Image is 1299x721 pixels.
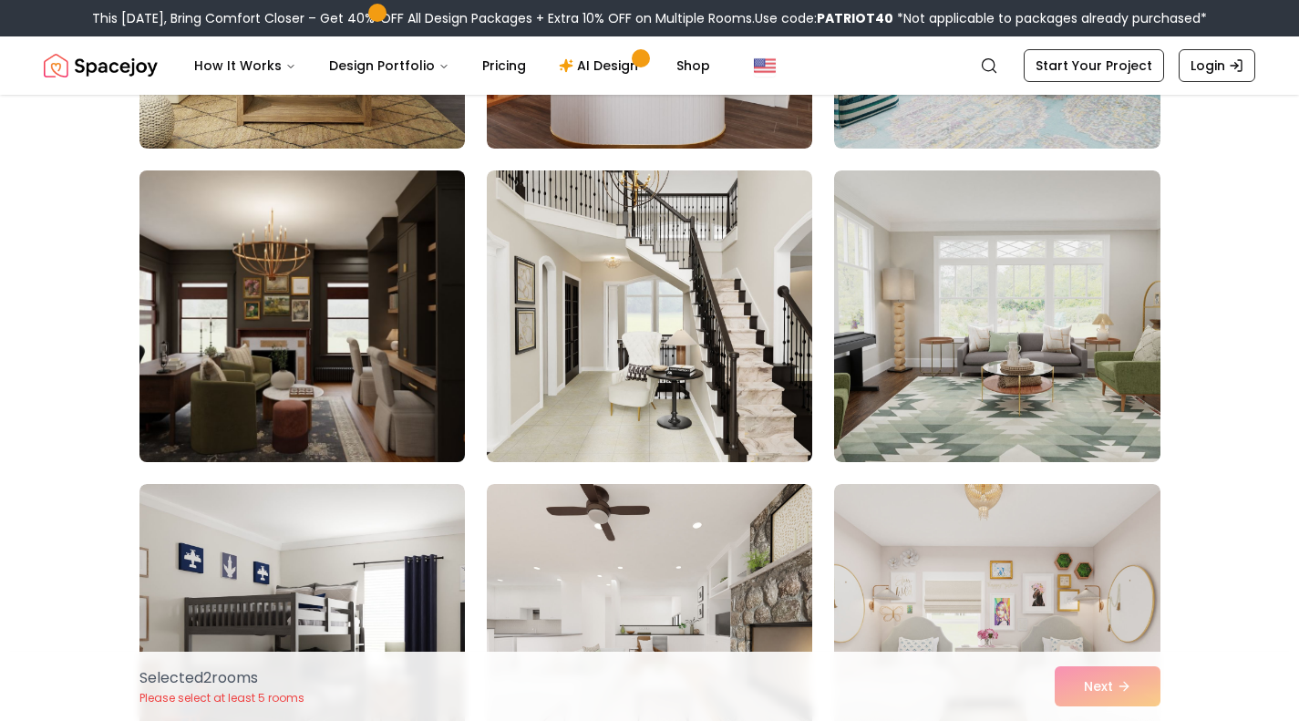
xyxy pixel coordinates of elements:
a: Login [1179,49,1255,82]
a: Shop [662,47,725,84]
b: PATRIOT40 [817,9,893,27]
img: United States [754,55,776,77]
a: AI Design [544,47,658,84]
img: Room room-41 [487,170,812,462]
span: *Not applicable to packages already purchased* [893,9,1207,27]
button: Design Portfolio [314,47,464,84]
nav: Main [180,47,725,84]
p: Selected 2 room s [139,667,304,689]
span: Use code: [755,9,893,27]
button: How It Works [180,47,311,84]
a: Spacejoy [44,47,158,84]
nav: Global [44,36,1255,95]
p: Please select at least 5 rooms [139,691,304,706]
img: Spacejoy Logo [44,47,158,84]
a: Pricing [468,47,541,84]
a: Start Your Project [1024,49,1164,82]
img: Room room-40 [131,163,473,469]
img: Room room-42 [834,170,1160,462]
div: This [DATE], Bring Comfort Closer – Get 40% OFF All Design Packages + Extra 10% OFF on Multiple R... [92,9,1207,27]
